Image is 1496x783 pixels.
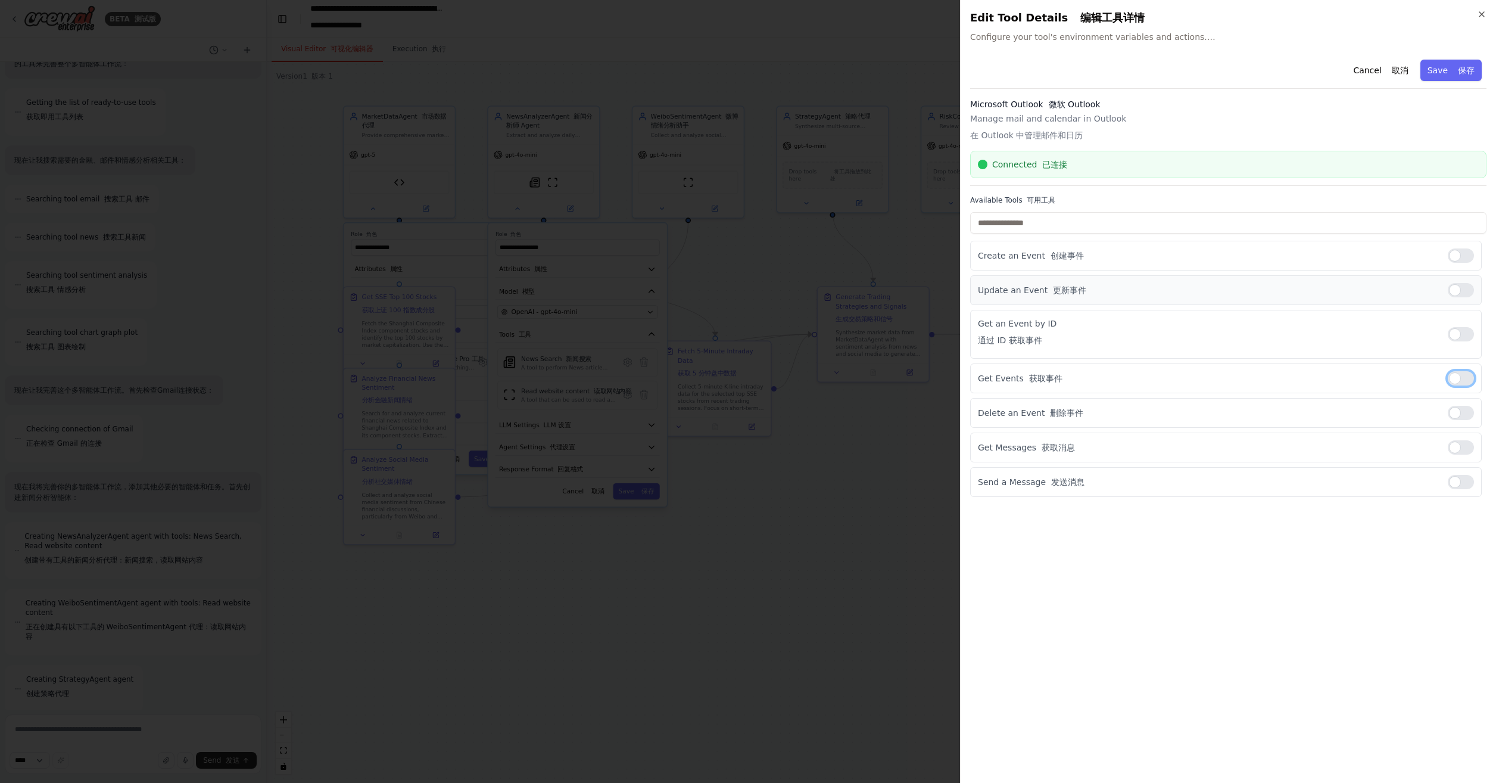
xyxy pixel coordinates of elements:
p: Delete an Event [978,407,1438,419]
font: 获取事件 [1029,374,1062,383]
font: 更新事件 [1053,285,1086,295]
font: 在 Outlook 中管理邮件和日历 [970,130,1083,140]
p: Send a Message [978,476,1438,488]
font: 取消 [1392,66,1408,75]
font: 发送消息 [1051,477,1084,487]
p: Get Messages [978,442,1438,453]
font: 编辑工具详情 [1080,11,1145,24]
p: Create an Event [978,250,1438,262]
p: Update an Event [978,284,1438,296]
h2: Edit Tool Details [970,10,1486,26]
label: Available Tools [970,195,1486,205]
span: Configure your tool's environment variables and actions. [970,31,1486,43]
font: 获取消息 [1042,443,1075,452]
span: Connected [992,159,1067,170]
font: 保存 [1458,66,1475,75]
button: Save 保存 [1420,60,1482,81]
font: 创建事件 [1051,251,1084,260]
font: 已连接 [1042,160,1067,169]
font: 微软 Outlook [1049,100,1101,109]
p: Get Events [978,372,1438,384]
font: 通过 ID 获取事件 [978,335,1042,345]
button: Cancel 取消 [1346,60,1415,81]
font: 可用工具 [1027,196,1055,204]
p: Manage mail and calendar in Outlook [970,113,1486,146]
h3: Microsoft Outlook [970,98,1486,110]
p: Get an Event by ID [978,318,1438,351]
font: 删除事件 [1050,408,1083,418]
